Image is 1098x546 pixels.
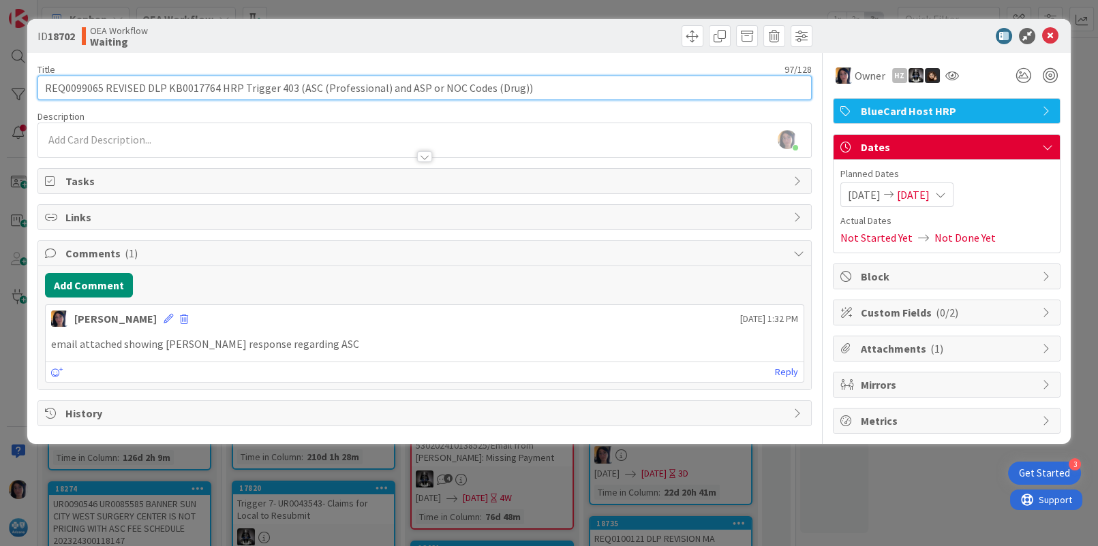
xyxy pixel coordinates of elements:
span: Not Done Yet [934,229,996,246]
div: Open Get Started checklist, remaining modules: 3 [1008,462,1081,485]
img: KG [909,68,924,83]
span: Mirrors [861,376,1035,393]
div: Get Started [1019,466,1070,480]
span: [DATE] [897,187,930,203]
button: Add Comment [45,273,133,298]
span: Actual Dates [840,214,1053,228]
div: [PERSON_NAME] [74,310,157,327]
span: Dates [861,139,1035,155]
span: [DATE] [848,187,881,203]
div: 97 / 128 [59,63,811,76]
span: [DATE] 1:32 PM [740,312,798,326]
label: Title [37,63,55,76]
span: Planned Dates [840,167,1053,181]
span: ID [37,28,75,44]
img: 6opDD3BK3MiqhSbxlYhxNxWf81ilPuNy.jpg [778,130,797,149]
span: History [65,405,786,421]
span: Support [29,2,62,18]
span: Attachments [861,340,1035,357]
p: email attached showing [PERSON_NAME] response regarding ASC [51,336,797,352]
span: ( 0/2 ) [936,306,958,319]
div: 3 [1069,458,1081,470]
span: Metrics [861,413,1035,429]
img: ZB [925,68,940,83]
span: BlueCard Host HRP [861,103,1035,119]
input: type card name here... [37,76,811,100]
span: Links [65,209,786,225]
span: Not Started Yet [840,229,913,246]
span: OEA Workflow [90,25,148,36]
span: ( 1 ) [930,342,943,355]
span: Owner [855,67,885,84]
b: 18702 [48,29,75,43]
span: Block [861,268,1035,285]
span: Tasks [65,173,786,189]
span: ( 1 ) [125,246,138,260]
b: Waiting [90,36,148,47]
span: Description [37,110,85,123]
span: Custom Fields [861,304,1035,321]
div: HZ [892,68,907,83]
a: Reply [775,364,798,381]
img: TC [51,310,67,327]
span: Comments [65,245,786,261]
img: TC [836,67,852,84]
